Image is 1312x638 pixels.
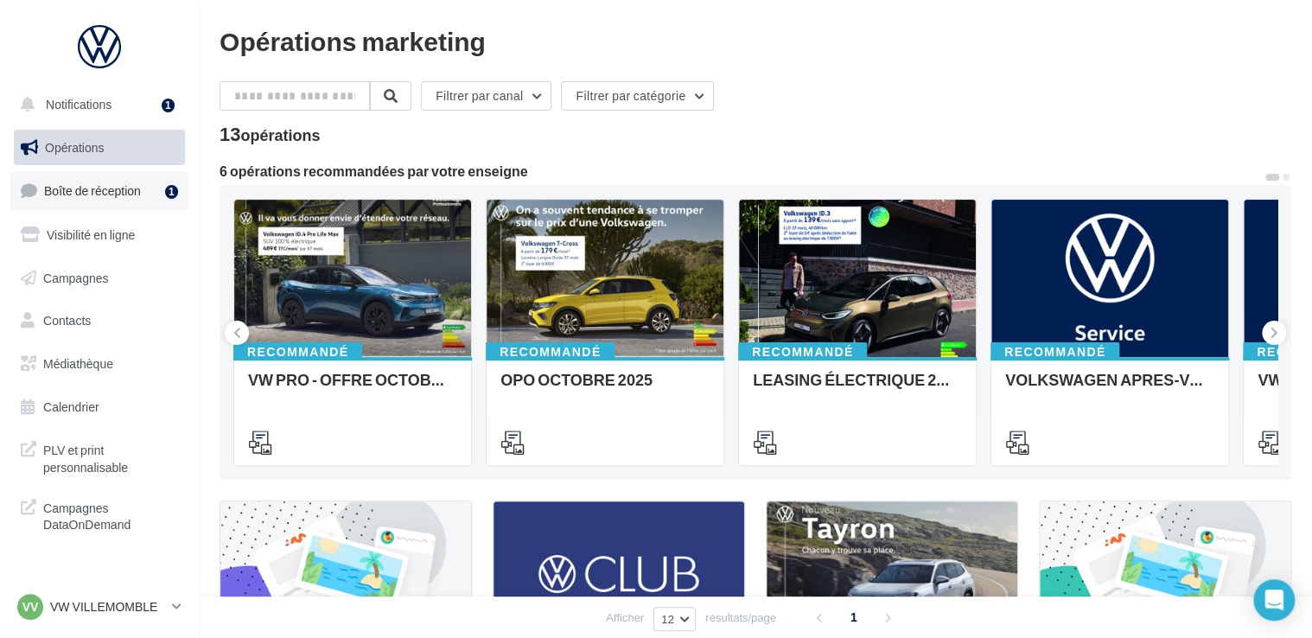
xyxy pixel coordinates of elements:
[10,346,188,382] a: Médiathèque
[43,496,178,533] span: Campagnes DataOnDemand
[10,260,188,297] a: Campagnes
[240,127,320,143] div: opérations
[10,86,182,123] button: Notifications 1
[10,303,188,339] a: Contacts
[44,183,141,198] span: Boîte de réception
[248,371,457,405] div: VW PRO - OFFRE OCTOBRE 25
[1005,371,1214,405] div: VOLKSWAGEN APRES-VENTE
[47,227,135,242] span: Visibilité en ligne
[840,603,868,631] span: 1
[43,313,91,328] span: Contacts
[10,389,188,425] a: Calendrier
[561,81,714,111] button: Filtrer par catégorie
[421,81,551,111] button: Filtrer par canal
[10,172,188,209] a: Boîte de réception1
[14,590,185,623] a: VV VW VILLEMOMBLE
[10,431,188,482] a: PLV et print personnalisable
[22,598,39,616] span: VV
[165,185,178,199] div: 1
[43,438,178,475] span: PLV et print personnalisable
[10,217,188,253] a: Visibilité en ligne
[10,489,188,540] a: Campagnes DataOnDemand
[653,607,696,631] button: 12
[661,612,674,626] span: 12
[162,99,175,112] div: 1
[46,97,111,112] span: Notifications
[43,356,113,371] span: Médiathèque
[500,371,710,405] div: OPO OCTOBRE 2025
[738,342,867,361] div: Recommandé
[753,371,962,405] div: LEASING ÉLECTRIQUE 2025
[220,28,1291,54] div: Opérations marketing
[233,342,362,361] div: Recommandé
[486,342,615,361] div: Recommandé
[50,598,165,616] p: VW VILLEMOMBLE
[43,270,109,284] span: Campagnes
[1253,579,1295,621] div: Open Intercom Messenger
[10,130,188,166] a: Opérations
[990,342,1119,361] div: Recommandé
[45,140,104,155] span: Opérations
[220,124,321,144] div: 13
[606,609,644,626] span: Afficher
[220,164,1264,178] div: 6 opérations recommandées par votre enseigne
[705,609,776,626] span: résultats/page
[43,399,99,414] span: Calendrier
